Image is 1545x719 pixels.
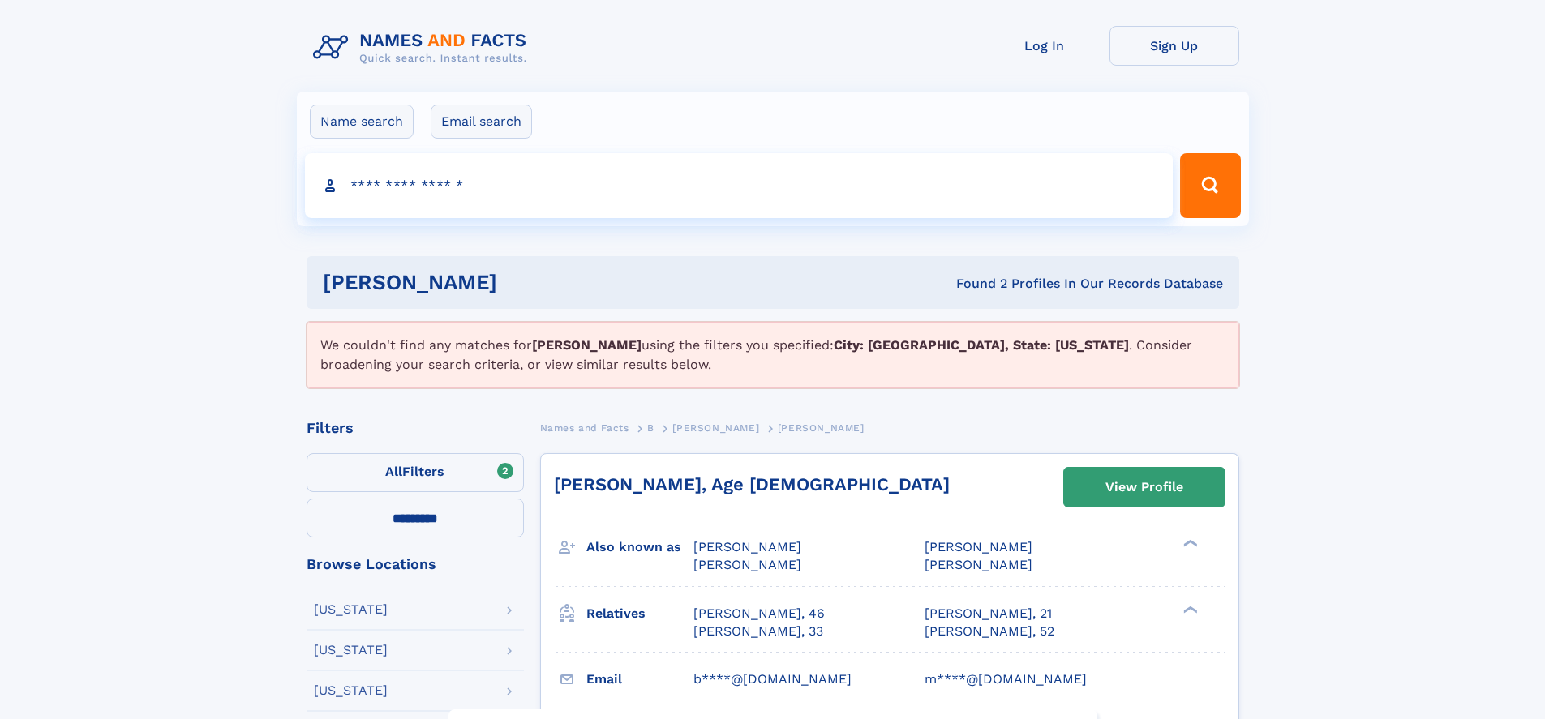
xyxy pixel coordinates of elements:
div: Browse Locations [307,557,524,571]
a: Log In [980,26,1109,66]
span: B [647,422,654,434]
button: Search Button [1180,153,1240,218]
b: City: [GEOGRAPHIC_DATA], State: [US_STATE] [834,337,1129,353]
div: ❯ [1179,604,1199,614]
span: [PERSON_NAME] [693,557,801,572]
label: Email search [431,105,532,139]
div: [US_STATE] [314,684,388,697]
a: B [647,417,654,438]
label: Name search [310,105,414,139]
span: [PERSON_NAME] [778,422,865,434]
div: ❯ [1179,538,1199,549]
a: Sign Up [1109,26,1239,66]
a: [PERSON_NAME], 33 [693,623,823,640]
span: All [385,464,402,479]
span: [PERSON_NAME] [925,557,1032,572]
a: [PERSON_NAME], Age [DEMOGRAPHIC_DATA] [554,474,950,494]
span: [PERSON_NAME] [925,539,1032,554]
div: [US_STATE] [314,603,388,616]
h3: Relatives [586,600,693,627]
div: View Profile [1105,469,1183,506]
img: Logo Names and Facts [307,26,540,70]
a: [PERSON_NAME], 46 [693,605,825,623]
a: [PERSON_NAME], 21 [925,605,1052,623]
div: [US_STATE] [314,644,388,657]
div: Found 2 Profiles In Our Records Database [727,275,1223,293]
a: [PERSON_NAME] [672,417,759,438]
div: Filters [307,421,524,435]
h1: [PERSON_NAME] [323,272,727,293]
label: Filters [307,453,524,492]
b: [PERSON_NAME] [532,337,642,353]
input: search input [305,153,1174,218]
h3: Also known as [586,533,693,561]
a: Names and Facts [540,417,629,438]
span: [PERSON_NAME] [672,422,759,434]
a: [PERSON_NAME], 52 [925,623,1054,640]
a: View Profile [1064,468,1225,507]
h3: Email [586,666,693,693]
span: [PERSON_NAME] [693,539,801,554]
div: We couldn't find any matches for using the filters you specified: . Consider broadening your sear... [307,322,1239,388]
